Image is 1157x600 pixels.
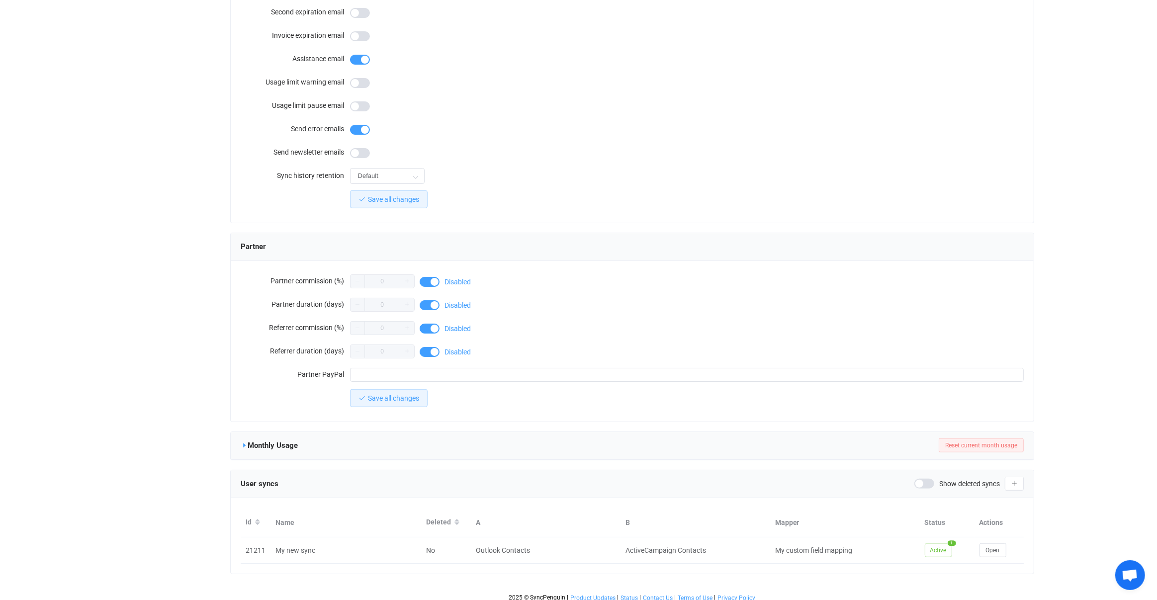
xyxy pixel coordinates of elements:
[241,514,270,531] div: Id
[1115,560,1145,590] a: Open chat
[770,545,919,556] div: My custom field mapping
[925,543,952,557] span: Active
[241,364,350,384] label: Partner PayPal
[241,476,278,491] span: User syncs
[241,318,350,338] label: Referrer commission (%)
[621,517,770,528] div: B
[471,517,621,528] div: A
[241,166,350,185] label: Sync history retention
[445,302,471,309] span: Disabled
[241,294,350,314] label: Partner duration (days)
[241,72,350,92] label: Usage limit warning email
[241,271,350,291] label: Partner commission (%)
[986,547,1000,554] span: Open
[421,545,471,556] div: No
[445,325,471,332] span: Disabled
[979,546,1006,554] a: Open
[920,517,975,528] div: Status
[975,517,1024,528] div: Actions
[471,545,620,556] div: Outlook Contacts
[445,348,471,355] span: Disabled
[621,545,769,556] div: ActiveCampaign Contacts
[939,438,1024,452] button: Reset current month usage
[270,517,421,528] div: Name
[241,239,266,254] span: Partner
[350,389,428,407] button: Save all changes
[350,190,428,208] button: Save all changes
[421,514,471,531] div: Deleted
[350,168,425,184] input: Select
[945,442,1017,449] span: Reset current month usage
[241,95,350,115] label: Usage limit pause email
[270,545,421,556] div: My new sync
[241,545,270,556] div: 21211
[241,142,350,162] label: Send newsletter emails
[979,543,1006,557] button: Open
[241,119,350,139] label: Send error emails
[368,195,419,203] span: Save all changes
[445,278,471,285] span: Disabled
[241,49,350,69] label: Assistance email
[241,25,350,45] label: Invoice expiration email
[368,394,419,402] span: Save all changes
[939,480,1000,487] span: Show deleted syncs
[770,517,920,528] div: Mapper
[241,341,350,361] label: Referrer duration (days)
[248,438,298,453] span: Monthly Usage
[948,541,956,546] span: 1
[241,2,350,22] label: Second expiration email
